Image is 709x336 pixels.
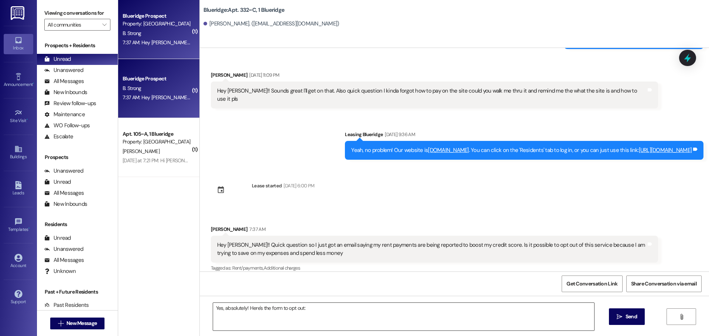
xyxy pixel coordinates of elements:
[102,22,106,28] i: 
[211,263,658,273] div: Tagged as:
[37,153,118,161] div: Prospects
[428,146,469,154] a: [DOMAIN_NAME]
[679,314,684,320] i: 
[44,245,83,253] div: Unanswered
[123,39,648,46] div: 7:37 AM: Hey [PERSON_NAME]!! Quick question so I just got an email saying my rent payments are be...
[44,267,76,275] div: Unknown
[44,7,110,19] label: Viewing conversations for
[566,280,617,288] span: Get Conversation Link
[4,215,33,235] a: Templates •
[4,288,33,308] a: Support
[345,131,703,141] div: Leasing Blueridge
[609,308,645,325] button: Send
[631,280,697,288] span: Share Conversation via email
[44,55,71,63] div: Unread
[203,6,284,14] b: Blueridge: Apt. 332~C, 1 Blueridge
[123,130,191,138] div: Apt. 105~A, 1 Blueridge
[37,42,118,49] div: Prospects + Residents
[639,146,692,154] a: [URL][DOMAIN_NAME]
[626,313,637,321] span: Send
[44,178,71,186] div: Unread
[33,81,34,86] span: •
[232,265,264,271] span: Rent/payments ,
[562,276,622,292] button: Get Conversation Link
[44,256,84,264] div: All Messages
[252,182,282,190] div: Lease started
[48,19,99,31] input: All communities
[123,20,191,28] div: Property: [GEOGRAPHIC_DATA]
[203,20,339,28] div: [PERSON_NAME]. ([EMAIL_ADDRESS][DOMAIN_NAME])
[66,319,97,327] span: New Message
[44,301,89,309] div: Past Residents
[351,146,692,154] div: Yeah, no problem! Our website is . You can click on the 'Residents' tab to log in, or you can jus...
[264,265,300,271] span: Additional charges
[217,87,646,103] div: Hey [PERSON_NAME]!! Sounds great I'll get on that. Also quick question I kinda forgot how to pay ...
[4,179,33,199] a: Leads
[4,107,33,127] a: Site Visit •
[247,71,279,79] div: [DATE] 11:09 PM
[37,221,118,228] div: Residents
[617,314,622,320] i: 
[44,111,85,118] div: Maintenance
[123,12,191,20] div: Blueridge Prospect
[247,225,265,233] div: 7:37 AM
[58,321,64,326] i: 
[211,225,658,236] div: [PERSON_NAME]
[123,30,141,37] span: B. Strong
[282,182,314,190] div: [DATE] 6:00 PM
[44,234,71,242] div: Unread
[50,318,105,329] button: New Message
[213,303,594,330] textarea: Yes, absolutely! Here's the form to opt out:
[4,143,33,163] a: Buildings
[626,276,702,292] button: Share Conversation via email
[44,200,87,208] div: New Inbounds
[123,148,160,155] span: [PERSON_NAME]
[44,122,90,129] div: WO Follow-ups
[28,226,30,231] span: •
[123,75,191,83] div: Blueridge Prospect
[123,94,648,101] div: 7:37 AM: Hey [PERSON_NAME]!! Quick question so I just got an email saying my rent payments are be...
[11,6,26,20] img: ResiDesk Logo
[44,66,83,74] div: Unanswered
[44,189,84,197] div: All Messages
[4,252,33,271] a: Account
[44,100,96,107] div: Review follow-ups
[123,85,141,91] span: B. Strong
[123,138,191,146] div: Property: [GEOGRAPHIC_DATA]
[44,89,87,96] div: New Inbounds
[37,288,118,296] div: Past + Future Residents
[383,131,415,138] div: [DATE] 9:36 AM
[217,241,646,257] div: Hey [PERSON_NAME]!! Quick question so I just got an email saying my rent payments are being repor...
[44,77,84,85] div: All Messages
[211,71,658,82] div: [PERSON_NAME]
[44,133,73,141] div: Escalate
[4,34,33,54] a: Inbox
[123,157,658,164] div: [DATE] at 7:21 PM: Hi [PERSON_NAME]! This is [PERSON_NAME]. Just wanted to let you know that a gi...
[44,167,83,175] div: Unanswered
[27,117,28,122] span: •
